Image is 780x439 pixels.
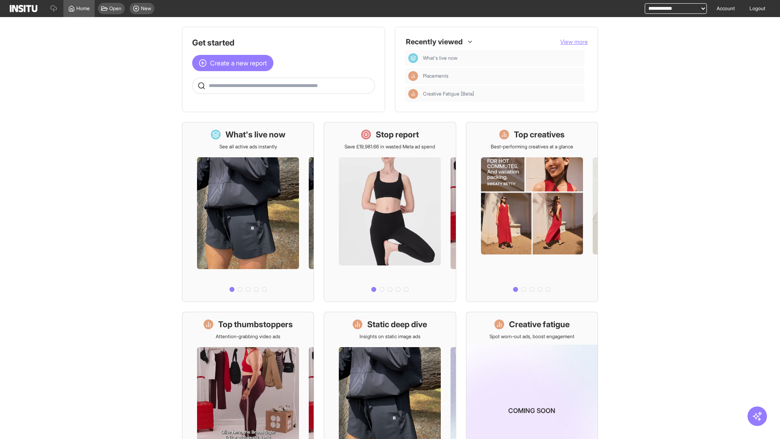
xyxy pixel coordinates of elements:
[10,5,37,12] img: Logo
[408,71,418,81] div: Insights
[192,37,375,48] h1: Get started
[423,55,581,61] span: What's live now
[324,122,456,302] a: Stop reportSave £19,981.66 in wasted Meta ad spend
[423,73,448,79] span: Placements
[423,91,581,97] span: Creative Fatigue [Beta]
[423,91,474,97] span: Creative Fatigue [Beta]
[192,55,273,71] button: Create a new report
[408,89,418,99] div: Insights
[514,129,565,140] h1: Top creatives
[225,129,286,140] h1: What's live now
[219,143,277,150] p: See all active ads instantly
[360,333,420,340] p: Insights on static image ads
[560,38,588,45] span: View more
[560,38,588,46] button: View more
[491,143,573,150] p: Best-performing creatives at a glance
[367,319,427,330] h1: Static deep dive
[216,333,280,340] p: Attention-grabbing video ads
[141,5,151,12] span: New
[182,122,314,302] a: What's live nowSee all active ads instantly
[218,319,293,330] h1: Top thumbstoppers
[466,122,598,302] a: Top creativesBest-performing creatives at a glance
[76,5,90,12] span: Home
[109,5,121,12] span: Open
[408,53,418,63] div: Dashboard
[423,73,581,79] span: Placements
[423,55,457,61] span: What's live now
[210,58,267,68] span: Create a new report
[344,143,435,150] p: Save £19,981.66 in wasted Meta ad spend
[376,129,419,140] h1: Stop report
